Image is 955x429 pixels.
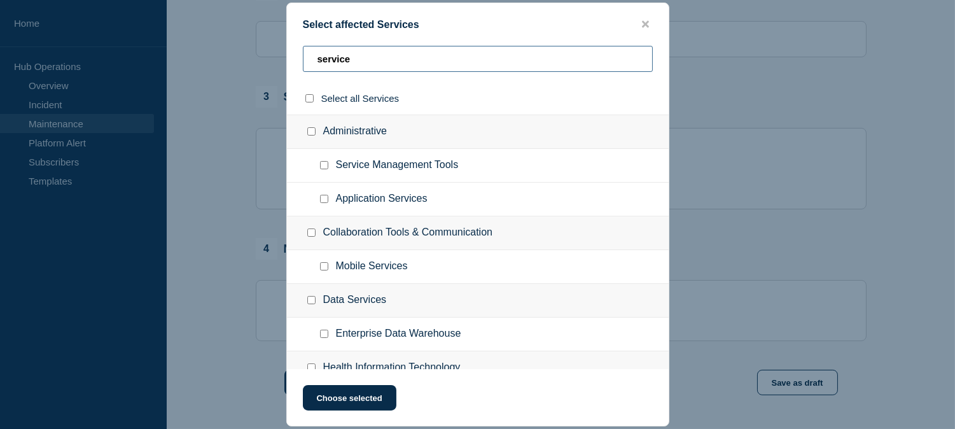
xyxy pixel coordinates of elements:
button: Choose selected [303,385,396,411]
input: Health Information Technology checkbox [307,363,316,372]
input: Data Services checkbox [307,296,316,304]
input: Administrative checkbox [307,127,316,136]
input: select all checkbox [305,94,314,102]
input: Mobile Services checkbox [320,262,328,271]
span: Application Services [336,193,428,206]
input: Enterprise Data Warehouse checkbox [320,330,328,338]
div: Collaboration Tools & Communication [287,216,669,250]
span: Enterprise Data Warehouse [336,328,461,341]
input: Search [303,46,653,72]
span: Select all Services [321,93,400,104]
span: Service Management Tools [336,159,459,172]
span: Mobile Services [336,260,408,273]
input: Service Management Tools checkbox [320,161,328,169]
div: Select affected Services [287,18,669,31]
input: Application Services checkbox [320,195,328,203]
div: Administrative [287,115,669,149]
input: Collaboration Tools & Communication checkbox [307,229,316,237]
div: Data Services [287,284,669,318]
button: close button [638,18,653,31]
div: Health Information Technology [287,351,669,385]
